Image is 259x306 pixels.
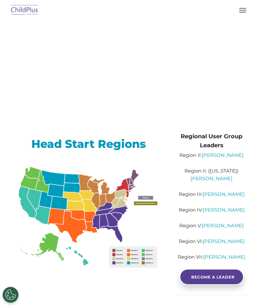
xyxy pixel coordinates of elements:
[203,207,245,213] a: [PERSON_NAME]
[3,287,19,303] button: Cookies Settings
[180,269,244,285] a: BECOME A LEADER
[175,151,248,159] p: Region II:
[11,162,166,275] img: head-start-regions
[175,167,248,182] p: Region II: ([US_STATE])
[203,238,245,244] a: [PERSON_NAME]
[11,137,166,151] h2: Head Start Regions
[175,190,248,198] p: Region III:
[175,238,248,245] p: Region VI:
[202,152,244,158] a: [PERSON_NAME]
[175,132,248,150] h4: Regional User Group Leaders
[203,254,245,260] a: [PERSON_NAME]
[175,222,248,229] p: Region V:
[202,222,244,229] a: [PERSON_NAME]
[191,175,232,181] a: [PERSON_NAME]
[191,275,235,279] span: BECOME A LEADER
[203,191,245,197] a: [PERSON_NAME]
[175,253,248,261] p: Region VII:
[10,3,40,18] img: ChildPlus by Procare Solutions
[175,206,248,214] p: Region IV:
